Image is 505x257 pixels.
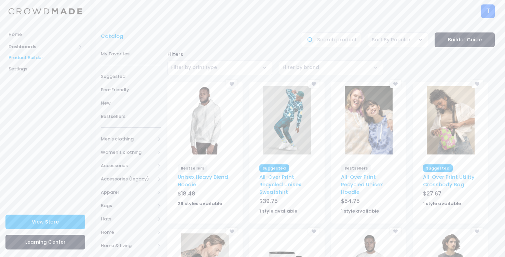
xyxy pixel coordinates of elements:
[178,190,233,199] div: $
[32,218,59,225] span: View Store
[101,86,161,93] span: Eco-Friendly
[435,32,495,47] a: Builder Guide
[101,100,161,107] span: New
[263,197,278,205] span: 39.75
[9,8,82,15] img: Logo
[341,208,379,214] strong: 1 style available
[5,235,85,249] a: Learning Center
[423,164,453,172] span: Suggested
[181,190,195,198] span: 18.48
[101,229,155,236] span: Home
[101,70,161,83] a: Suggested
[101,83,161,96] a: Eco-Friendly
[5,215,85,229] a: View Store
[101,216,155,222] span: Hats
[259,173,301,196] a: All-Over Print Recycled Unisex Sweatshirt
[101,136,155,143] span: Men's clothing
[423,200,461,207] strong: 1 style available
[101,242,155,249] span: Home & living
[341,173,383,196] a: All-Over Print Recycled Unisex Hoodie
[101,113,161,120] span: Bestsellers
[341,164,371,172] span: Bestsellers
[164,51,498,58] div: Filters
[481,4,495,18] div: T
[368,32,428,47] span: Sort By Popular
[101,189,155,196] span: Apparel
[9,31,82,38] span: Home
[9,43,76,50] span: Dashboards
[423,173,475,188] a: All-Over Print Utility Crossbody Bag
[101,32,127,40] a: Catalog
[372,36,411,43] span: Sort By Popular
[259,208,297,214] strong: 1 style available
[101,73,161,80] span: Suggested
[283,64,319,71] span: Filter by brand
[259,197,314,207] div: $
[101,96,161,110] a: New
[25,239,66,245] span: Learning Center
[101,202,155,209] span: Bags
[101,149,155,156] span: Women's clothing
[178,164,208,172] span: Bestsellers
[423,190,478,199] div: $
[341,197,396,207] div: $
[171,64,217,71] span: Filter by print type
[101,51,161,57] span: My Favorites
[101,47,161,60] a: My Favorites
[101,110,161,123] a: Bestsellers
[167,60,272,75] span: Filter by print type
[9,66,82,72] span: Settings
[101,176,155,182] span: Accessories (legacy)
[101,162,155,169] span: Accessories
[279,60,383,75] span: Filter by brand
[9,54,82,61] span: Product Builder
[426,190,441,198] span: 27.67
[178,173,228,188] a: Unisex Heavy Blend Hoodie
[301,32,361,47] input: Search products
[178,200,222,207] strong: 26 styles available
[344,197,360,205] span: 54.75
[259,164,289,172] span: Suggested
